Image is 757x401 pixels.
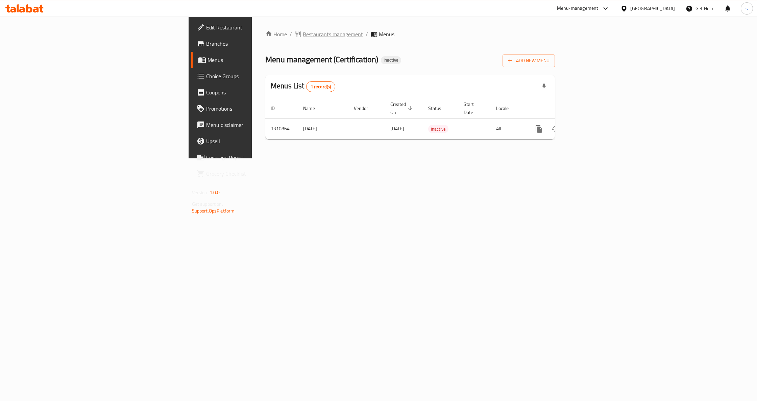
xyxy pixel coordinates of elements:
span: Menus [379,30,394,38]
span: Upsell [206,137,310,145]
span: 1.0.0 [210,188,220,197]
span: Restaurants management [303,30,363,38]
a: Coverage Report [191,149,315,165]
td: All [491,118,526,139]
span: Promotions [206,105,310,113]
a: Branches [191,36,315,52]
div: [GEOGRAPHIC_DATA] [630,5,675,12]
table: enhanced table [265,98,601,139]
a: Coupons [191,84,315,101]
span: Get support on: [192,200,223,208]
span: [DATE] [390,124,404,133]
a: Upsell [191,133,315,149]
button: Add New Menu [503,54,555,67]
span: Add New Menu [508,57,550,65]
span: Vendor [354,104,377,112]
h2: Menus List [271,81,335,92]
div: Menu-management [557,4,599,13]
a: Menus [191,52,315,68]
nav: breadcrumb [265,30,555,38]
span: Menus [207,56,310,64]
div: Export file [536,79,552,95]
span: Name [303,104,324,112]
button: more [531,121,547,137]
span: Locale [496,104,517,112]
div: Total records count [306,81,336,92]
button: Change Status [547,121,563,137]
a: Menu disclaimer [191,117,315,133]
a: Support.OpsPlatform [192,206,235,215]
a: Edit Restaurant [191,19,315,36]
span: Status [428,104,450,112]
a: Promotions [191,101,315,117]
span: 1 record(s) [307,84,335,90]
span: Version: [192,188,209,197]
span: Inactive [381,57,401,63]
span: Inactive [428,125,448,133]
span: s [746,5,748,12]
a: Choice Groups [191,68,315,84]
span: Coupons [206,88,310,96]
span: Menu management ( Certification ) [265,52,378,67]
td: [DATE] [298,118,348,139]
span: Coverage Report [206,153,310,161]
span: Branches [206,40,310,48]
span: Created On [390,100,415,116]
div: Inactive [381,56,401,64]
a: Restaurants management [295,30,363,38]
a: Grocery Checklist [191,165,315,182]
td: - [458,118,491,139]
th: Actions [526,98,601,119]
span: Menu disclaimer [206,121,310,129]
span: Choice Groups [206,72,310,80]
span: ID [271,104,284,112]
span: Edit Restaurant [206,23,310,31]
span: Start Date [464,100,483,116]
li: / [366,30,368,38]
span: Grocery Checklist [206,170,310,178]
